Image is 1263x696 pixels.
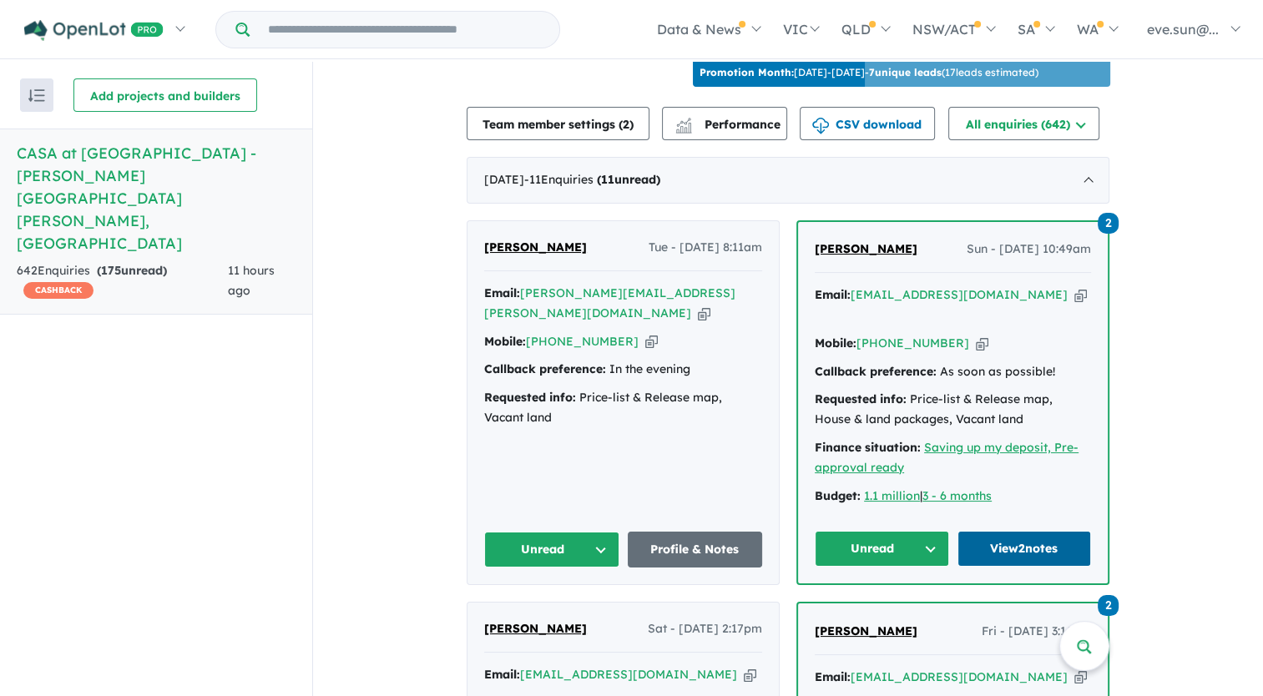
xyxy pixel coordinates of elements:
[253,12,556,48] input: Try estate name, suburb, builder or developer
[1098,593,1119,615] a: 2
[967,240,1091,260] span: Sun - [DATE] 10:49am
[851,287,1068,302] a: [EMAIL_ADDRESS][DOMAIN_NAME]
[526,334,639,349] a: [PHONE_NUMBER]
[676,118,691,127] img: line-chart.svg
[815,669,851,684] strong: Email:
[484,360,762,380] div: In the evening
[101,263,121,278] span: 175
[628,532,763,567] a: Profile & Notes
[1098,213,1119,234] span: 2
[467,157,1109,204] div: [DATE]
[815,287,851,302] strong: Email:
[869,66,942,78] b: 7 unique leads
[957,531,1092,567] a: View2notes
[815,240,917,260] a: [PERSON_NAME]
[484,240,587,255] span: [PERSON_NAME]
[800,107,935,140] button: CSV download
[675,123,692,134] img: bar-chart.svg
[948,107,1099,140] button: All enquiries (642)
[1098,211,1119,234] a: 2
[484,285,735,320] a: [PERSON_NAME][EMAIL_ADDRESS][PERSON_NAME][DOMAIN_NAME]
[17,261,228,301] div: 642 Enquir ies
[976,335,988,352] button: Copy
[815,487,1091,507] div: |
[922,488,992,503] a: 3 - 6 months
[623,117,629,132] span: 2
[648,619,762,639] span: Sat - [DATE] 2:17pm
[815,440,1079,475] a: Saving up my deposit, Pre-approval ready
[24,20,164,41] img: Openlot PRO Logo White
[467,107,649,140] button: Team member settings (2)
[815,241,917,256] span: [PERSON_NAME]
[484,388,762,428] div: Price-list & Release map, Vacant land
[484,285,520,300] strong: Email:
[23,282,93,299] span: CASHBACK
[815,364,937,379] strong: Callback preference:
[524,172,660,187] span: - 11 Enquir ies
[97,263,167,278] strong: ( unread)
[597,172,660,187] strong: ( unread)
[484,361,606,376] strong: Callback preference:
[864,488,920,503] a: 1.1 million
[28,89,45,102] img: sort.svg
[815,362,1091,382] div: As soon as possible!
[1074,668,1087,686] button: Copy
[601,172,614,187] span: 11
[700,66,794,78] b: Promotion Month:
[815,391,907,406] strong: Requested info:
[812,118,829,134] img: download icon
[484,619,587,639] a: [PERSON_NAME]
[484,238,587,258] a: [PERSON_NAME]
[698,305,710,322] button: Copy
[17,142,296,255] h5: CASA at [GEOGRAPHIC_DATA] - [PERSON_NAME][GEOGRAPHIC_DATA][PERSON_NAME] , [GEOGRAPHIC_DATA]
[815,390,1091,430] div: Price-list & Release map, House & land packages, Vacant land
[649,238,762,258] span: Tue - [DATE] 8:11am
[815,622,917,642] a: [PERSON_NAME]
[484,390,576,405] strong: Requested info:
[851,669,1068,684] a: [EMAIL_ADDRESS][DOMAIN_NAME]
[744,666,756,683] button: Copy
[645,333,658,351] button: Copy
[662,107,787,140] button: Performance
[1074,286,1087,304] button: Copy
[484,334,526,349] strong: Mobile:
[815,488,861,503] strong: Budget:
[815,440,921,455] strong: Finance situation:
[678,117,781,132] span: Performance
[484,621,587,636] span: [PERSON_NAME]
[484,532,619,567] button: Unread
[520,667,737,682] a: [EMAIL_ADDRESS][DOMAIN_NAME]
[982,622,1091,642] span: Fri - [DATE] 3:16pm
[815,623,917,638] span: [PERSON_NAME]
[228,263,275,298] span: 11 hours ago
[815,531,949,567] button: Unread
[856,335,969,351] a: [PHONE_NUMBER]
[700,65,1038,80] p: [DATE] - [DATE] - ( 17 leads estimated)
[484,667,520,682] strong: Email:
[1147,21,1219,38] span: eve.sun@...
[815,335,856,351] strong: Mobile:
[1098,595,1119,616] span: 2
[73,78,257,112] button: Add projects and builders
